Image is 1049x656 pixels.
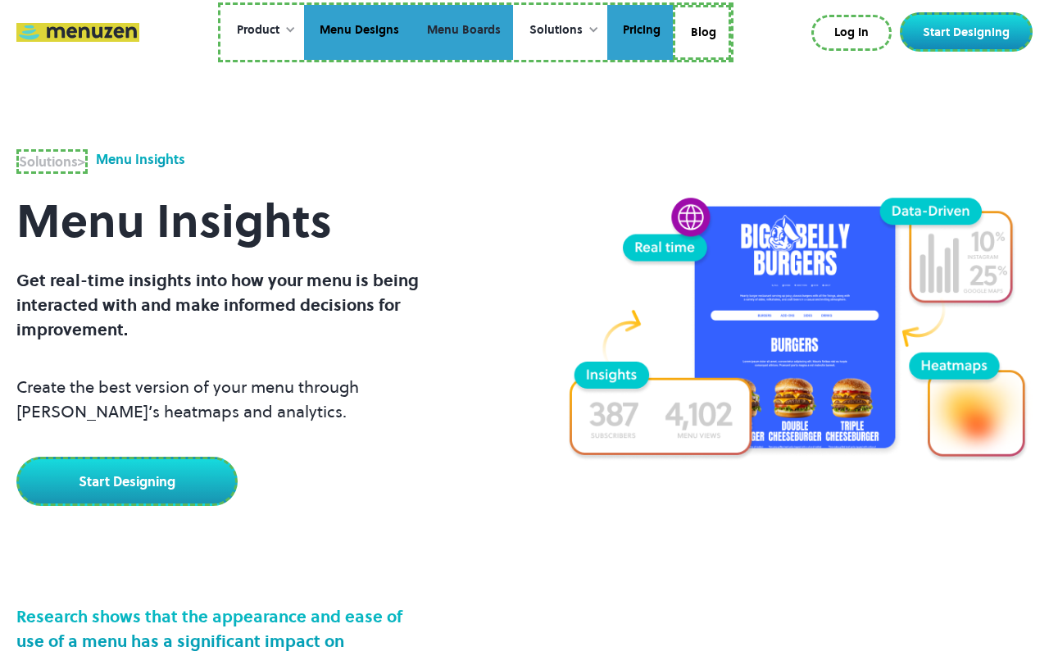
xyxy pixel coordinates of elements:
[16,268,492,342] p: Get real-time insights into how your menu is being interacted with and make informed decisions fo...
[16,457,238,506] a: Start Designing
[673,5,731,61] a: Blog
[411,5,513,61] a: Menu Boards
[811,15,892,51] a: Log In
[19,152,85,171] div: >
[19,153,78,171] strong: Solutions
[513,5,607,56] div: Solutions
[16,149,88,174] a: Solutions>
[304,5,411,61] a: Menu Designs
[237,21,279,39] div: Product
[16,174,492,268] h1: Menu Insights
[220,5,304,56] div: Product
[529,21,583,39] div: Solutions
[96,149,185,174] div: Menu Insights
[607,5,673,61] a: Pricing
[16,375,492,424] p: Create the best version of your menu through [PERSON_NAME]’s heatmaps and analytics.
[900,12,1033,52] a: Start Designing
